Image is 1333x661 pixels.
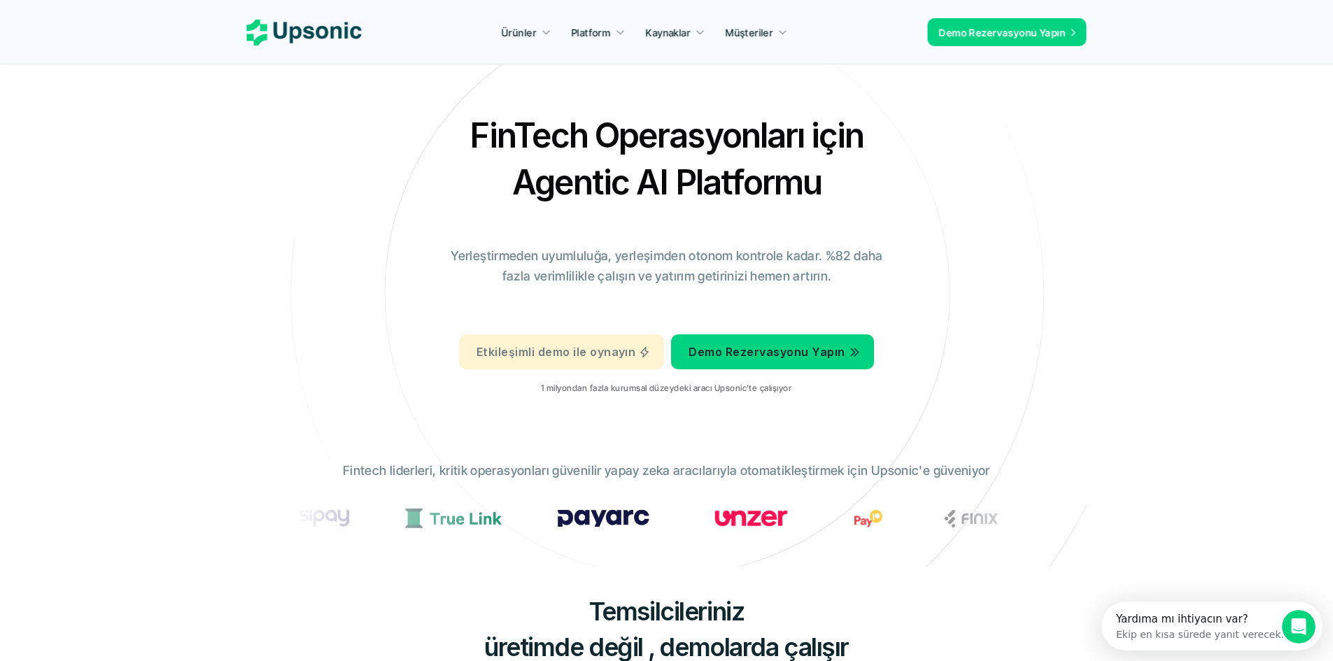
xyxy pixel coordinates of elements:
a: Ürünler [493,20,560,45]
font: Kaynaklar [646,27,691,38]
font: Demo Rezervasyonu Yapın [689,345,845,359]
font: Ürünler [502,27,537,38]
div: Intercom Messenger uygulamasını aç [6,6,224,44]
font: Yardıma mı ihtiyacın var? [15,11,147,24]
font: Ekip en kısa sürede yanıt verecek. [15,27,183,38]
font: Müşteriler [726,27,773,38]
font: Platform [571,27,610,38]
a: Demo Rezervasyonu Yapın [672,334,874,369]
a: Demo Rezervasyonu Yapın [928,18,1087,46]
iframe: İnterkom canlı sohbet titreşimi başlatması [1101,602,1323,651]
font: Temsilcileriniz [589,596,744,627]
font: 1 milyondan fazla kurumsal düzeydeki aracı Upsonic'te çalışıyor [541,383,791,393]
a: Etkileşimli demo ile oynayın [459,334,664,369]
font: Etkileşimli demo ile oynayın [477,345,635,359]
font: Demo Rezervasyonu Yapın [939,27,1066,38]
font: Yerleştirmeden uyumluluğa, yerleşimden otonom kontrole kadar. %82 daha fazla verimlilikle çalışın... [451,248,886,283]
iframe: Intercom canlı sohbet [1282,610,1316,644]
font: Fintech liderleri, kritik operasyonları güvenilir yapay zeka aracılarıyla otomatikleştirmek için ... [343,463,990,478]
font: FinTech Operasyonları için Agentic AI Platformu [470,115,870,203]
